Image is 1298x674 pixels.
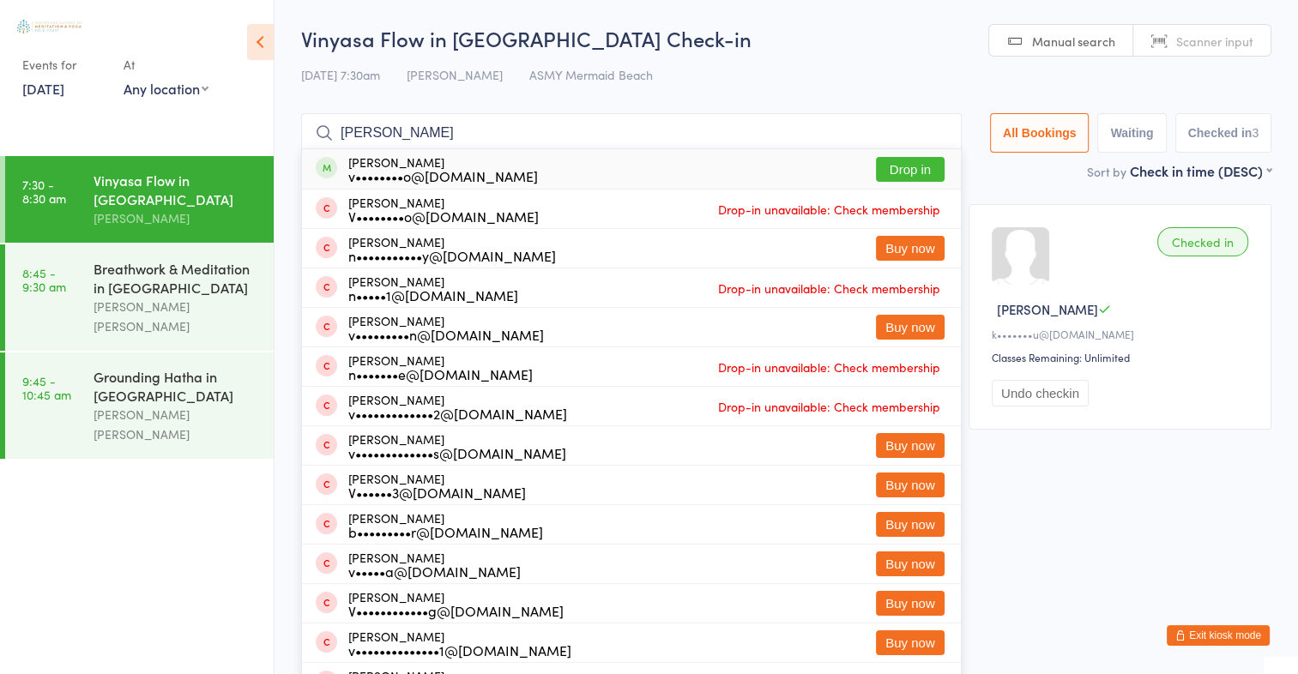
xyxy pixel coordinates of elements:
div: Classes Remaining: Unlimited [992,350,1253,364]
div: Vinyasa Flow in [GEOGRAPHIC_DATA] [94,171,259,208]
div: k•••••••u@[DOMAIN_NAME] [992,327,1253,341]
time: 8:45 - 9:30 am [22,266,66,293]
div: v•••••••••n@[DOMAIN_NAME] [348,328,544,341]
div: [PERSON_NAME] [348,472,526,499]
span: Drop-in unavailable: Check membership [714,275,945,301]
button: Buy now [876,236,945,261]
button: Drop in [876,157,945,182]
span: Drop-in unavailable: Check membership [714,196,945,222]
h2: Vinyasa Flow in [GEOGRAPHIC_DATA] Check-in [301,24,1271,52]
button: Buy now [876,591,945,616]
div: Grounding Hatha in [GEOGRAPHIC_DATA] [94,367,259,405]
time: 7:30 - 8:30 am [22,178,66,205]
div: Checked in [1157,227,1248,256]
button: Checked in3 [1175,113,1272,153]
button: Buy now [876,472,945,497]
div: [PERSON_NAME] [348,393,567,420]
span: Manual search [1032,33,1115,50]
div: v•••••a@[DOMAIN_NAME] [348,564,521,578]
div: [PERSON_NAME] [PERSON_NAME] [94,405,259,444]
div: At [124,51,208,79]
a: 7:30 -8:30 amVinyasa Flow in [GEOGRAPHIC_DATA][PERSON_NAME] [5,156,274,243]
a: 8:45 -9:30 amBreathwork & Meditation in [GEOGRAPHIC_DATA][PERSON_NAME] [PERSON_NAME] [5,244,274,351]
div: v•••••••••••••2@[DOMAIN_NAME] [348,406,567,420]
a: 9:45 -10:45 amGrounding Hatha in [GEOGRAPHIC_DATA][PERSON_NAME] [PERSON_NAME] [5,352,274,459]
span: [PERSON_NAME] [997,300,1098,318]
img: Australian School of Meditation & Yoga (Gold Coast) [17,20,82,33]
div: [PERSON_NAME] [348,511,543,539]
label: Sort by [1087,163,1126,180]
div: V••••••••o@[DOMAIN_NAME] [348,209,539,223]
div: [PERSON_NAME] [348,274,518,302]
div: [PERSON_NAME] [PERSON_NAME] [94,297,259,336]
span: [PERSON_NAME] [407,66,503,83]
div: Events for [22,51,106,79]
button: Buy now [876,512,945,537]
input: Search [301,113,962,153]
div: [PERSON_NAME] [348,629,571,657]
div: n•••••1@[DOMAIN_NAME] [348,288,518,302]
div: Any location [124,79,208,98]
span: Drop-in unavailable: Check membership [714,394,945,419]
button: Undo checkin [992,380,1089,406]
div: 3 [1252,126,1259,140]
button: Buy now [876,551,945,576]
button: Buy now [876,630,945,655]
time: 9:45 - 10:45 am [22,374,71,401]
span: Scanner input [1176,33,1253,50]
button: Buy now [876,315,945,340]
div: [PERSON_NAME] [348,155,538,183]
div: [PERSON_NAME] [348,314,544,341]
span: Drop-in unavailable: Check membership [714,354,945,380]
div: [PERSON_NAME] [348,235,556,262]
div: V••••••3@[DOMAIN_NAME] [348,485,526,499]
button: All Bookings [990,113,1090,153]
div: b•••••••••r@[DOMAIN_NAME] [348,525,543,539]
a: [DATE] [22,79,64,98]
div: Check in time (DESC) [1130,161,1271,180]
button: Exit kiosk mode [1167,625,1270,646]
div: [PERSON_NAME] [348,353,533,381]
div: [PERSON_NAME] [94,208,259,228]
div: Breathwork & Meditation in [GEOGRAPHIC_DATA] [94,259,259,297]
div: V••••••••••••g@[DOMAIN_NAME] [348,604,564,617]
div: v••••••••••••••1@[DOMAIN_NAME] [348,643,571,657]
div: v••••••••o@[DOMAIN_NAME] [348,169,538,183]
div: n•••••••e@[DOMAIN_NAME] [348,367,533,381]
div: v•••••••••••••s@[DOMAIN_NAME] [348,446,566,460]
div: n•••••••••••y@[DOMAIN_NAME] [348,249,556,262]
div: [PERSON_NAME] [348,590,564,617]
span: [DATE] 7:30am [301,66,380,83]
button: Buy now [876,433,945,458]
div: [PERSON_NAME] [348,432,566,460]
button: Waiting [1097,113,1166,153]
div: [PERSON_NAME] [348,551,521,578]
div: [PERSON_NAME] [348,196,539,223]
span: ASMY Mermaid Beach [529,66,653,83]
